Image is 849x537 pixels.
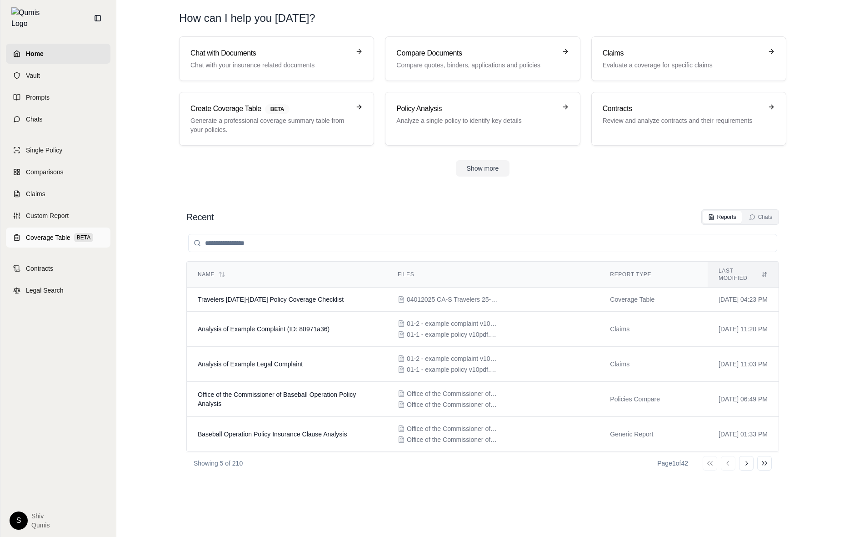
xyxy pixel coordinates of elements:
[31,512,50,521] span: Shiv
[190,48,350,59] h3: Chat with Documents
[385,92,580,146] a: Policy AnalysisAnalyze a single policy to identify key details
[190,61,350,70] p: Chat with your insurance related documents
[407,424,498,433] span: Office of the Commissioner of Baseball Operation Policy 1000100100241 Final Policy Revised 03.24....
[407,389,498,398] span: Office of the Commissioner of Baseball Operation Policy 1000100100241 Final Policy Revised 03.24....
[10,512,28,530] div: S
[603,61,762,70] p: Evaluate a coverage for specific claims
[26,211,69,220] span: Custom Report
[179,36,374,81] a: Chat with DocumentsChat with your insurance related documents
[6,66,110,86] a: Vault
[603,103,762,114] h3: Contracts
[198,271,376,278] div: Name
[186,211,214,223] h2: Recent
[26,93,50,102] span: Prompts
[90,11,105,25] button: Collapse sidebar
[6,206,110,226] a: Custom Report
[265,104,290,114] span: BETA
[6,140,110,160] a: Single Policy
[6,87,110,107] a: Prompts
[74,233,93,242] span: BETA
[708,312,779,347] td: [DATE] 11:20 PM
[26,115,43,124] span: Chats
[744,211,778,223] button: Chats
[396,103,556,114] h3: Policy Analysis
[190,103,350,114] h3: Create Coverage Table
[198,360,303,368] span: Analysis of Example Legal Complaint
[396,48,556,59] h3: Compare Documents
[387,262,599,288] th: Files
[407,330,498,339] span: 01-1 - example policy v10pdf.pdf
[190,116,350,134] p: Generate a professional coverage summary table from your policies.
[26,167,63,177] span: Comparisons
[599,417,708,452] td: Generic Report
[6,258,110,279] a: Contracts
[179,11,315,25] h1: How can I help you [DATE]?
[708,213,736,221] div: Reports
[6,109,110,129] a: Chats
[179,92,374,146] a: Create Coverage TableBETAGenerate a professional coverage summary table from your policies.
[599,312,708,347] td: Claims
[6,44,110,64] a: Home
[26,233,70,242] span: Coverage Table
[407,354,498,363] span: 01-2 - example complaint v109.pdf
[11,7,45,29] img: Qumis Logo
[26,49,44,58] span: Home
[591,36,786,81] a: ClaimsEvaluate a coverage for specific claims
[599,288,708,312] td: Coverage Table
[198,325,330,333] span: Analysis of Example Complaint (ID: 80971a36)
[708,288,779,312] td: [DATE] 04:23 PM
[26,146,62,155] span: Single Policy
[26,71,40,80] span: Vault
[749,213,772,221] div: Chats
[599,262,708,288] th: Report Type
[603,48,762,59] h3: Claims
[708,382,779,417] td: [DATE] 06:49 PM
[396,116,556,125] p: Analyze a single policy to identify key details
[198,431,347,438] span: Baseball Operation Policy Insurance Clause Analysis
[31,521,50,530] span: Qumis
[719,267,768,282] div: Last modified
[407,319,498,328] span: 01-2 - example complaint v109.pdf
[6,184,110,204] a: Claims
[708,417,779,452] td: [DATE] 01:33 PM
[6,280,110,300] a: Legal Search
[407,295,498,304] span: 04012025 CA-S Travelers 25-26 Policy.pdf
[385,36,580,81] a: Compare DocumentsCompare quotes, binders, applications and policies
[407,435,498,444] span: Office of the Commissioner of Baseball Operation Policy 1000100100241 Final Policy.pdf
[396,61,556,70] p: Compare quotes, binders, applications and policies
[194,459,243,468] p: Showing 5 of 210
[599,347,708,382] td: Claims
[599,382,708,417] td: Policies Compare
[407,365,498,374] span: 01-1 - example policy v10pdf.pdf
[198,391,356,407] span: Office of the Commissioner of Baseball Operation Policy Analysis
[657,459,688,468] div: Page 1 of 42
[456,160,510,177] button: Show more
[708,347,779,382] td: [DATE] 11:03 PM
[6,162,110,182] a: Comparisons
[603,116,762,125] p: Review and analyze contracts and their requirements
[26,189,45,198] span: Claims
[6,228,110,248] a: Coverage TableBETA
[26,264,53,273] span: Contracts
[591,92,786,146] a: ContractsReview and analyze contracts and their requirements
[703,211,742,223] button: Reports
[198,296,344,303] span: Travelers 2025-2026 Policy Coverage Checklist
[407,400,498,409] span: Office of the Commissioner of Baseball Operation Policy 1000100100241 Final Policy.pdf
[26,286,64,295] span: Legal Search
